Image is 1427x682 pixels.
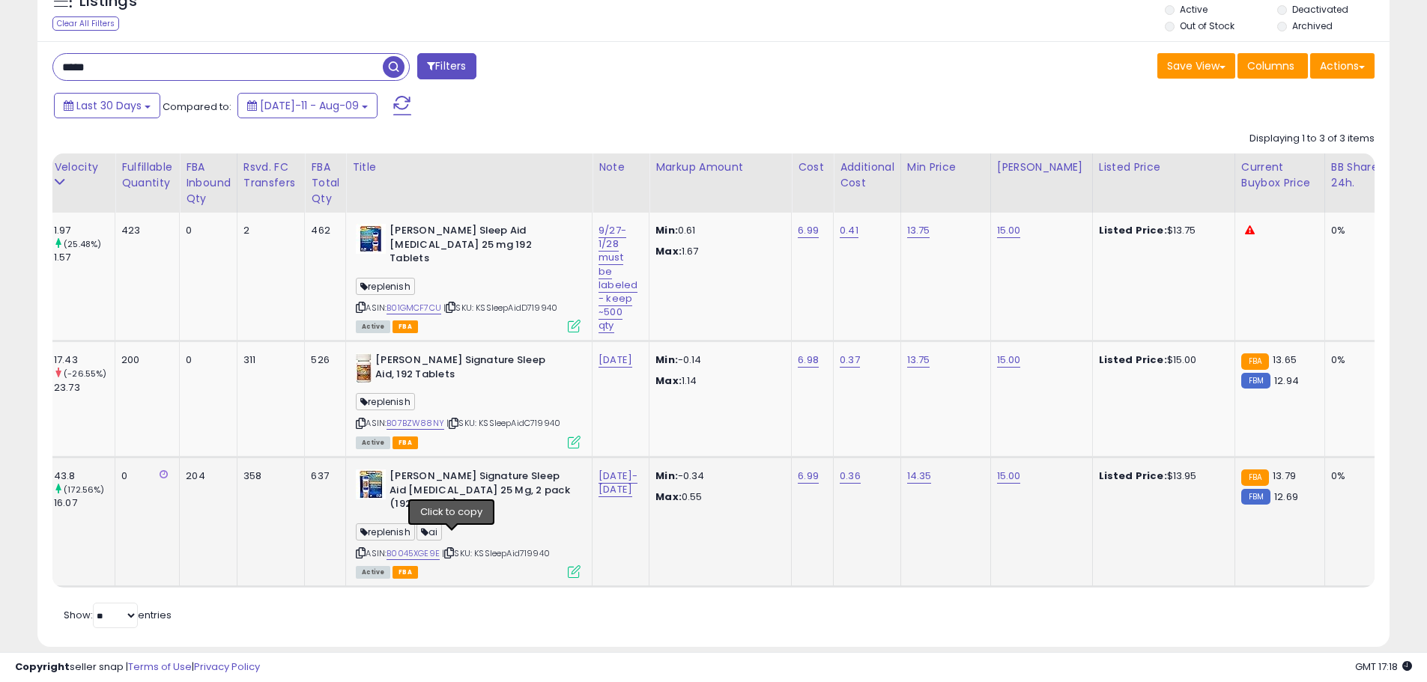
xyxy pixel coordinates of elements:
strong: Min: [655,353,678,367]
span: replenish [356,278,415,295]
small: (25.48%) [64,238,101,250]
strong: Max: [655,490,682,504]
a: [DATE]-[DATE] [599,469,637,497]
div: 423 [121,224,168,237]
div: Clear All Filters [52,16,119,31]
a: 13.75 [907,353,930,368]
span: FBA [393,320,418,333]
label: Deactivated [1292,3,1348,16]
span: 2025-09-9 17:18 GMT [1355,660,1412,674]
small: FBA [1241,353,1269,370]
span: Last 30 Days [76,98,142,113]
div: Min Price [907,159,984,175]
button: Last 30 Days [54,93,160,118]
div: seller snap | | [15,660,260,675]
div: 16.07 [54,496,115,510]
span: 12.94 [1274,374,1299,388]
b: Listed Price: [1099,223,1167,237]
a: 6.99 [798,223,819,238]
div: 0% [1331,469,1381,483]
p: 0.55 [655,490,780,504]
div: Displaying 1 to 3 of 3 items [1249,132,1375,146]
p: -0.34 [655,469,780,483]
div: Title [352,159,586,175]
a: Terms of Use [128,660,192,674]
div: $13.75 [1099,224,1223,237]
small: (172.56%) [64,484,104,496]
a: 6.99 [798,469,819,484]
a: B07BZW88NY [387,417,444,430]
a: 9/27-1/28 must be labeled - keep ~500 qty [599,223,637,333]
div: Listed Price [1099,159,1228,175]
a: Privacy Policy [194,660,260,674]
div: 0% [1331,224,1381,237]
div: 526 [311,353,334,367]
a: 15.00 [997,469,1021,484]
b: Listed Price: [1099,469,1167,483]
div: 311 [243,353,294,367]
label: Active [1180,3,1208,16]
div: 200 [121,353,168,367]
span: 12.69 [1274,490,1298,504]
button: Columns [1237,53,1308,79]
div: Markup Amount [655,159,785,175]
div: 462 [311,224,334,237]
div: ASIN: [356,353,581,447]
a: 0.36 [840,469,861,484]
span: | SKU: KSSleepAid719940 [442,547,550,559]
button: Save View [1157,53,1235,79]
span: | SKU: KSSleepAidC719940 [446,417,560,429]
span: Compared to: [163,100,231,114]
p: -0.14 [655,353,780,367]
div: $15.00 [1099,353,1223,367]
span: replenish [356,393,415,410]
strong: Max: [655,374,682,388]
div: 1.57 [54,251,115,264]
label: Archived [1292,19,1333,32]
div: Cost [798,159,827,175]
p: 1.14 [655,374,780,388]
span: [DATE]-11 - Aug-09 [260,98,359,113]
div: 43.8 [54,469,115,483]
a: 0.41 [840,223,858,238]
small: FBA [1241,469,1269,486]
a: 15.00 [997,353,1021,368]
small: FBM [1241,373,1270,389]
div: 0 [186,353,225,367]
span: replenish [356,523,415,541]
b: [PERSON_NAME] Signature Sleep Aid, 192 Tablets [375,353,557,385]
div: 0% [1331,353,1381,367]
div: FBA inbound Qty [186,159,231,207]
b: [PERSON_NAME] Signature Sleep Aid [MEDICAL_DATA] 25 Mg, 2 pack (192 Tablets) [390,469,572,515]
label: Out of Stock [1180,19,1234,32]
a: [DATE] [599,353,632,368]
div: $13.95 [1099,469,1223,483]
span: | SKU: KSSleepAidD719940 [443,302,557,314]
button: Filters [417,53,476,79]
div: 637 [311,469,334,483]
div: BB Share 24h. [1331,159,1386,191]
a: B01GMCF7CU [387,302,441,314]
span: FBA [393,566,418,579]
div: 23.73 [54,381,115,395]
b: Listed Price: [1099,353,1167,367]
span: 13.79 [1273,469,1296,483]
p: 0.61 [655,224,780,237]
div: ASIN: [356,469,581,576]
strong: Min: [655,223,678,237]
div: Rsvd. FC Transfers [243,159,299,191]
a: B0045XGE9E [387,547,440,560]
strong: Max: [655,244,682,258]
div: 204 [186,469,225,483]
div: 2 [243,224,294,237]
span: All listings currently available for purchase on Amazon [356,436,390,449]
small: FBM [1241,489,1270,505]
div: [PERSON_NAME] [997,159,1086,175]
b: [PERSON_NAME] Sleep Aid [MEDICAL_DATA] 25 mg 192 Tablets [390,224,572,270]
div: Velocity [54,159,109,175]
div: 17.43 [54,353,115,367]
a: 14.35 [907,469,932,484]
span: Show: entries [64,608,172,622]
div: Additional Cost [840,159,894,191]
p: 1.67 [655,245,780,258]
